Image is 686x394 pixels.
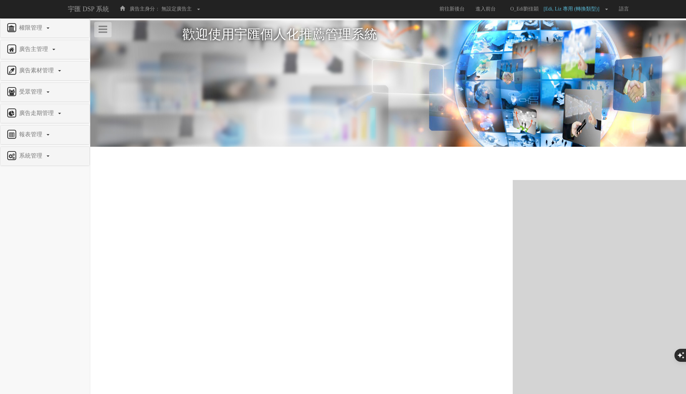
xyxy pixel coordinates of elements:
span: 系統管理 [17,153,46,159]
a: 權限管理 [6,22,84,34]
span: 受眾管理 [17,89,46,95]
span: 廣告主管理 [17,46,52,52]
a: 系統管理 [6,150,84,162]
span: 廣告主身分： [130,6,160,12]
h1: 歡迎使用宇匯個人化推薦管理系統 [182,27,594,42]
a: 廣告主管理 [6,44,84,55]
span: 廣告素材管理 [17,67,57,73]
span: 無設定廣告主 [161,6,192,12]
span: [Edi, Liz 專用 (轉換類型)] [543,6,603,12]
span: 廣告走期管理 [17,110,57,116]
span: O_Edi劉佳穎 [507,6,542,12]
span: 報表管理 [17,131,46,137]
a: 廣告素材管理 [6,65,84,77]
a: 受眾管理 [6,86,84,98]
a: 報表管理 [6,129,84,141]
span: 權限管理 [17,25,46,31]
a: 廣告走期管理 [6,108,84,119]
